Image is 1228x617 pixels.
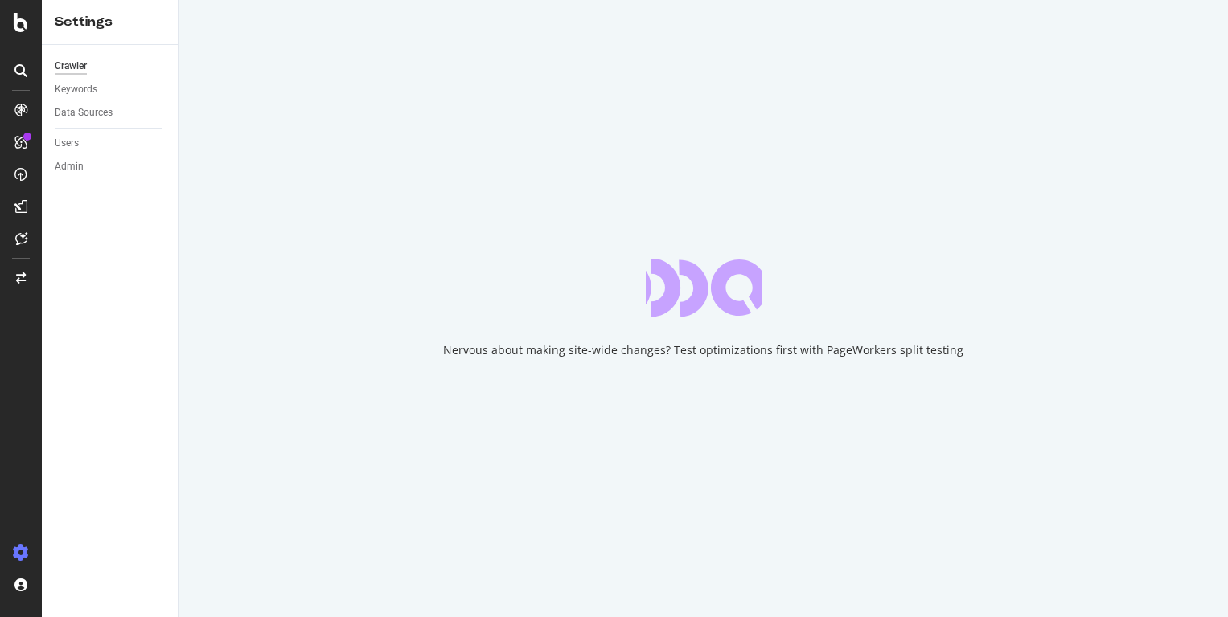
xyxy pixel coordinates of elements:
a: Crawler [55,58,166,75]
div: Admin [55,158,84,175]
a: Admin [55,158,166,175]
div: Nervous about making site-wide changes? Test optimizations first with PageWorkers split testing [443,342,963,358]
div: Users [55,135,79,152]
div: Settings [55,13,165,31]
div: Keywords [55,81,97,98]
a: Users [55,135,166,152]
div: Crawler [55,58,87,75]
div: animation [646,259,762,317]
a: Data Sources [55,104,166,121]
div: Data Sources [55,104,113,121]
a: Keywords [55,81,166,98]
